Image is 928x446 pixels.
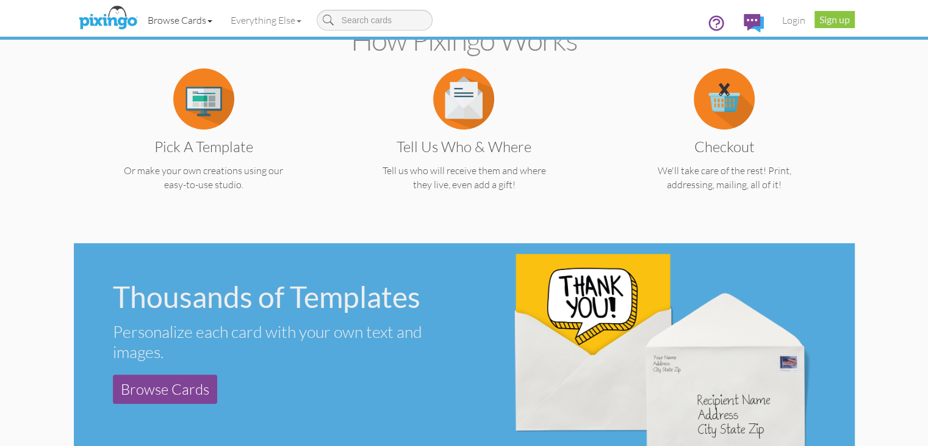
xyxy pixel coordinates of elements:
h3: Tell us Who & Where [364,139,564,155]
img: item.alt [433,68,494,130]
div: Thousands of Templates [113,282,455,312]
a: Browse Cards [138,5,221,35]
a: Browse Cards [113,375,217,404]
img: item.alt [694,68,755,130]
h2: How Pixingo works [95,24,833,56]
img: comments.svg [744,14,764,32]
a: Checkout We'll take care of the rest! Print, addressing, mailing, all of it! [616,92,833,192]
a: Tell us Who & Where Tell us who will receive them and where they live, even add a gift! [355,92,573,192]
p: Or make your own creations using our easy-to-use studio. [95,164,312,192]
p: We'll take care of the rest! Print, addressing, mailing, all of it! [616,164,833,192]
a: Everything Else [221,5,311,35]
img: pixingo logo [76,3,140,34]
p: Tell us who will receive them and where they live, even add a gift! [355,164,573,192]
input: Search cards [317,10,433,31]
a: Sign up [815,11,855,28]
a: Login [773,5,815,35]
h3: Pick a Template [104,139,303,155]
img: item.alt [173,68,234,130]
a: Pick a Template Or make your own creations using our easy-to-use studio. [95,92,312,192]
h3: Checkout [625,139,824,155]
div: Personalize each card with your own text and images. [113,321,455,362]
